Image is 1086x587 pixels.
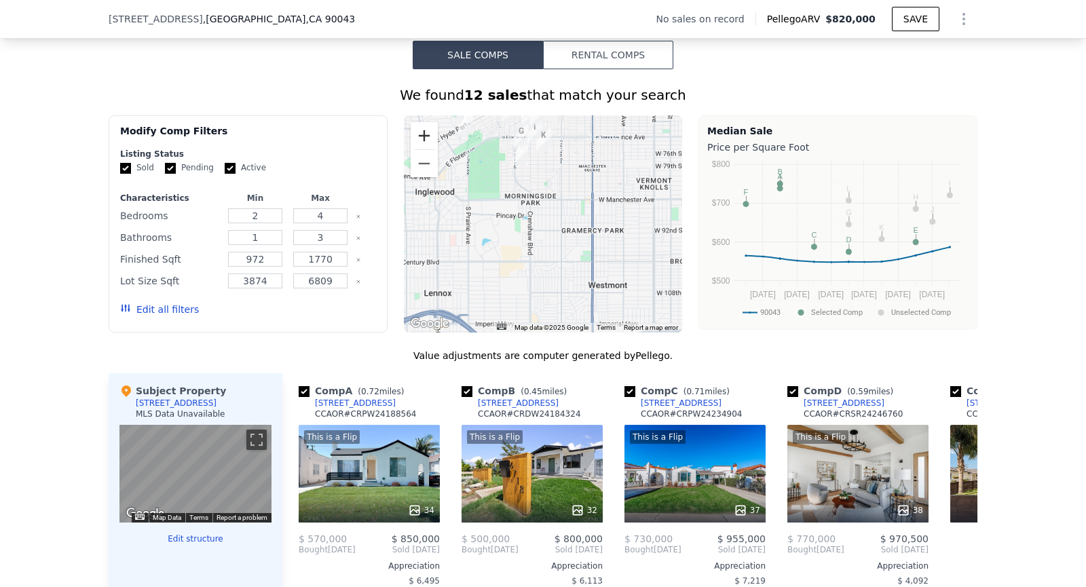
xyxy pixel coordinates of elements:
[478,409,581,419] div: CCAOR # CRDW24184324
[119,425,271,523] div: Map
[543,41,673,69] button: Rental Comps
[407,315,452,333] img: Google
[189,514,208,521] a: Terms
[120,206,220,225] div: Bedrooms
[514,324,588,331] span: Map data ©2025 Google
[913,226,918,234] text: E
[120,162,154,174] label: Sold
[356,279,361,284] button: Clear
[555,533,603,544] span: $ 800,000
[787,398,884,409] a: [STREET_ADDRESS]
[515,387,572,396] span: ( miles)
[624,544,681,555] div: [DATE]
[217,514,267,521] a: Report a problem
[760,308,781,317] text: 90043
[225,162,266,174] label: Active
[681,544,766,555] span: Sold [DATE]
[787,533,836,544] span: $ 770,000
[777,172,783,181] text: A
[527,120,542,143] div: 2922 W 73rd St
[299,561,440,571] div: Appreciation
[892,7,939,31] button: SAVE
[734,504,760,517] div: 37
[165,162,214,174] label: Pending
[678,387,735,396] span: ( miles)
[880,533,929,544] span: $ 970,500
[120,149,376,159] div: Listing Status
[624,561,766,571] div: Appreciation
[462,533,510,544] span: $ 500,000
[536,128,551,151] div: 2610 W 75th St
[707,157,969,326] svg: A chart.
[931,206,935,214] text: J
[165,163,176,174] input: Pending
[967,409,1068,419] div: CCAOR # CRWS25058854
[885,290,911,299] text: [DATE]
[804,409,903,419] div: CCAOR # CRSR24246760
[109,12,203,26] span: [STREET_ADDRESS]
[467,430,523,444] div: This is a Flip
[897,576,929,586] span: $ 4,092
[787,561,929,571] div: Appreciation
[787,544,817,555] span: Bought
[787,384,899,398] div: Comp D
[846,185,850,193] text: L
[203,12,355,26] span: , [GEOGRAPHIC_DATA]
[291,193,350,204] div: Max
[825,14,876,24] span: $820,000
[572,576,603,586] span: $ 6,113
[304,430,360,444] div: This is a Flip
[299,544,328,555] span: Bought
[712,198,730,208] text: $700
[950,398,1047,409] a: [STREET_ADDRESS]
[136,409,225,419] div: MLS Data Unavailable
[524,387,542,396] span: 0.45
[712,238,730,247] text: $600
[123,505,168,523] a: Open this area in Google Maps (opens a new window)
[458,112,473,135] div: 738 E 67th St
[919,290,945,299] text: [DATE]
[844,544,929,555] span: Sold [DATE]
[409,576,440,586] span: $ 6,495
[734,576,766,586] span: $ 7,219
[967,398,1047,409] div: [STREET_ADDRESS]
[225,163,236,174] input: Active
[630,430,686,444] div: This is a Flip
[356,544,440,555] span: Sold [DATE]
[624,544,654,555] span: Bought
[119,425,271,523] div: Street View
[712,276,730,286] text: $500
[949,179,951,187] text: I
[299,533,347,544] span: $ 570,000
[842,387,899,396] span: ( miles)
[744,188,749,196] text: F
[408,504,434,517] div: 34
[656,12,755,26] div: No sales on record
[913,193,918,201] text: H
[120,163,131,174] input: Sold
[950,5,977,33] button: Show Options
[750,290,776,299] text: [DATE]
[315,398,396,409] div: [STREET_ADDRESS]
[361,387,379,396] span: 0.72
[109,86,977,105] div: We found that match your search
[846,208,852,216] text: G
[846,235,851,244] text: D
[462,544,491,555] span: Bought
[641,409,743,419] div: CCAOR # CRPW24234904
[624,324,678,331] a: Report a map error
[153,513,181,523] button: Map Data
[624,384,735,398] div: Comp C
[784,290,810,299] text: [DATE]
[686,387,705,396] span: 0.71
[120,228,220,247] div: Bathrooms
[624,398,722,409] a: [STREET_ADDRESS]
[462,384,572,398] div: Comp B
[464,87,527,103] strong: 12 sales
[120,271,220,290] div: Lot Size Sqft
[119,384,226,398] div: Subject Property
[497,324,506,330] button: Keyboard shortcuts
[707,124,969,138] div: Median Sale
[120,250,220,269] div: Finished Sqft
[120,124,376,149] div: Modify Comp Filters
